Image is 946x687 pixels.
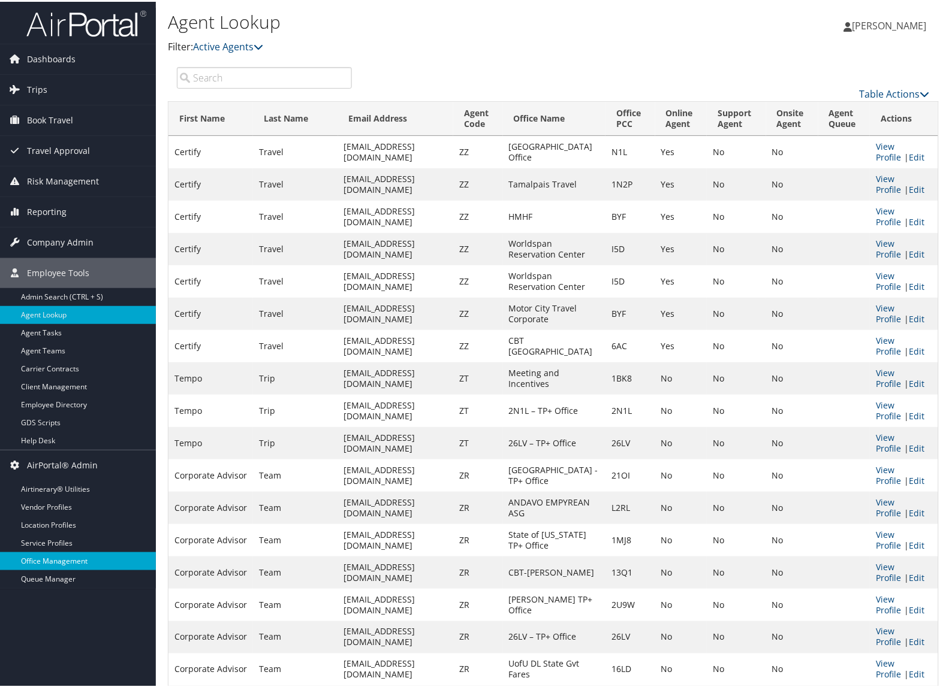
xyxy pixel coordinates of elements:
td: Corporate Advisor [168,458,253,490]
td: [EMAIL_ADDRESS][DOMAIN_NAME] [338,522,454,555]
td: 16LD [605,652,655,684]
td: No [707,587,766,619]
td: Corporate Advisor [168,490,253,522]
td: No [766,361,818,393]
a: View Profile [876,656,901,679]
td: ZR [453,587,502,619]
td: ZZ [453,134,502,167]
td: 1BK8 [605,361,655,393]
td: [GEOGRAPHIC_DATA] Office [503,134,605,167]
td: No [766,328,818,361]
td: No [707,264,766,296]
td: No [766,264,818,296]
td: [EMAIL_ADDRESS][DOMAIN_NAME] [338,652,454,684]
td: ZZ [453,231,502,264]
td: No [707,458,766,490]
td: No [707,231,766,264]
td: Team [253,587,338,619]
a: Edit [909,635,924,646]
td: No [766,393,818,425]
th: Support Agent: activate to sort column ascending [707,100,766,134]
td: [EMAIL_ADDRESS][DOMAIN_NAME] [338,264,454,296]
p: Filter: [168,38,682,53]
td: Yes [655,167,707,199]
td: I5D [605,264,655,296]
td: 26LV [605,425,655,458]
td: Yes [655,328,707,361]
td: Motor City Travel Corporate [503,296,605,328]
td: | [870,328,938,361]
td: | [870,134,938,167]
td: Trip [253,425,338,458]
td: Yes [655,231,707,264]
td: 2N1L [605,393,655,425]
td: No [766,587,818,619]
td: Certify [168,328,253,361]
td: No [766,490,818,522]
td: | [870,587,938,619]
td: No [655,361,707,393]
td: ZZ [453,264,502,296]
td: Meeting and Incentives [503,361,605,393]
td: ZR [453,619,502,652]
td: ZT [453,393,502,425]
td: 21OI [605,458,655,490]
td: No [707,490,766,522]
td: No [766,522,818,555]
td: ZZ [453,328,502,361]
td: Yes [655,296,707,328]
td: Tempo [168,425,253,458]
td: No [707,425,766,458]
th: Email Address: activate to sort column ascending [338,100,454,134]
td: No [655,490,707,522]
td: [EMAIL_ADDRESS][DOMAIN_NAME] [338,393,454,425]
td: [EMAIL_ADDRESS][DOMAIN_NAME] [338,167,454,199]
span: Reporting [27,195,67,225]
td: No [766,296,818,328]
a: View Profile [876,204,901,226]
th: First Name: activate to sort column ascending [168,100,253,134]
a: View Profile [876,559,901,582]
td: No [707,555,766,587]
td: [EMAIL_ADDRESS][DOMAIN_NAME] [338,619,454,652]
td: BYF [605,296,655,328]
span: Company Admin [27,226,94,256]
td: No [655,425,707,458]
td: Certify [168,296,253,328]
td: No [766,555,818,587]
a: Edit [909,214,924,226]
a: View Profile [876,301,901,323]
span: [PERSON_NAME] [852,17,927,31]
td: 1MJ8 [605,522,655,555]
a: View Profile [876,365,901,388]
td: No [707,619,766,652]
td: [EMAIL_ADDRESS][DOMAIN_NAME] [338,458,454,490]
td: [PERSON_NAME] TP+ Office [503,587,605,619]
td: Team [253,555,338,587]
td: Corporate Advisor [168,587,253,619]
td: | [870,619,938,652]
span: Dashboards [27,43,76,72]
a: Edit [909,279,924,290]
td: Certify [168,134,253,167]
span: Risk Management [27,165,99,195]
a: Edit [909,441,924,452]
td: Team [253,652,338,684]
td: ZT [453,425,502,458]
td: No [707,361,766,393]
td: No [766,134,818,167]
td: Travel [253,328,338,361]
td: Trip [253,393,338,425]
td: Trip [253,361,338,393]
td: ZR [453,490,502,522]
td: 26LV – TP+ Office [503,425,605,458]
td: Team [253,619,338,652]
td: No [655,555,707,587]
td: [GEOGRAPHIC_DATA] - TP+ Office [503,458,605,490]
td: 26LV [605,619,655,652]
td: ANDAVO EMPYREAN ASG [503,490,605,522]
td: No [707,199,766,231]
td: L2RL [605,490,655,522]
a: Edit [909,506,924,517]
a: Edit [909,150,924,161]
